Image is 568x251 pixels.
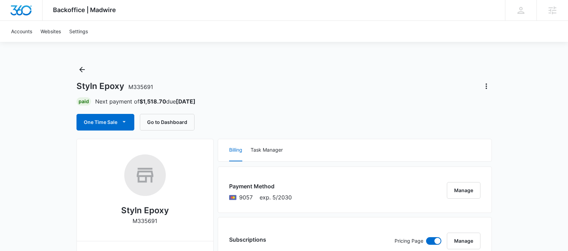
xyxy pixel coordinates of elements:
button: Go to Dashboard [140,114,195,131]
p: Next payment of due [95,97,196,106]
a: Settings [65,21,92,42]
span: Backoffice | Madwire [53,6,116,14]
span: exp. 5/2030 [260,193,292,201]
h3: Payment Method [229,182,292,190]
a: Websites [36,21,65,42]
button: Manage [447,233,480,249]
strong: [DATE] [176,98,196,105]
button: Manage [447,182,480,199]
span: M335691 [128,83,153,90]
button: Task Manager [251,139,283,161]
p: M335691 [133,217,157,225]
h1: Styln Epoxy [76,81,153,91]
a: Accounts [7,21,36,42]
button: One Time Sale [76,114,134,131]
h3: Subscriptions [229,235,266,244]
span: Mastercard ending with [239,193,253,201]
button: Billing [229,139,242,161]
h2: Styln Epoxy [121,204,169,217]
div: Paid [76,97,91,106]
strong: $1,518.70 [139,98,166,105]
p: Pricing Page [395,237,423,245]
button: Back [76,64,88,75]
button: Actions [481,81,492,92]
